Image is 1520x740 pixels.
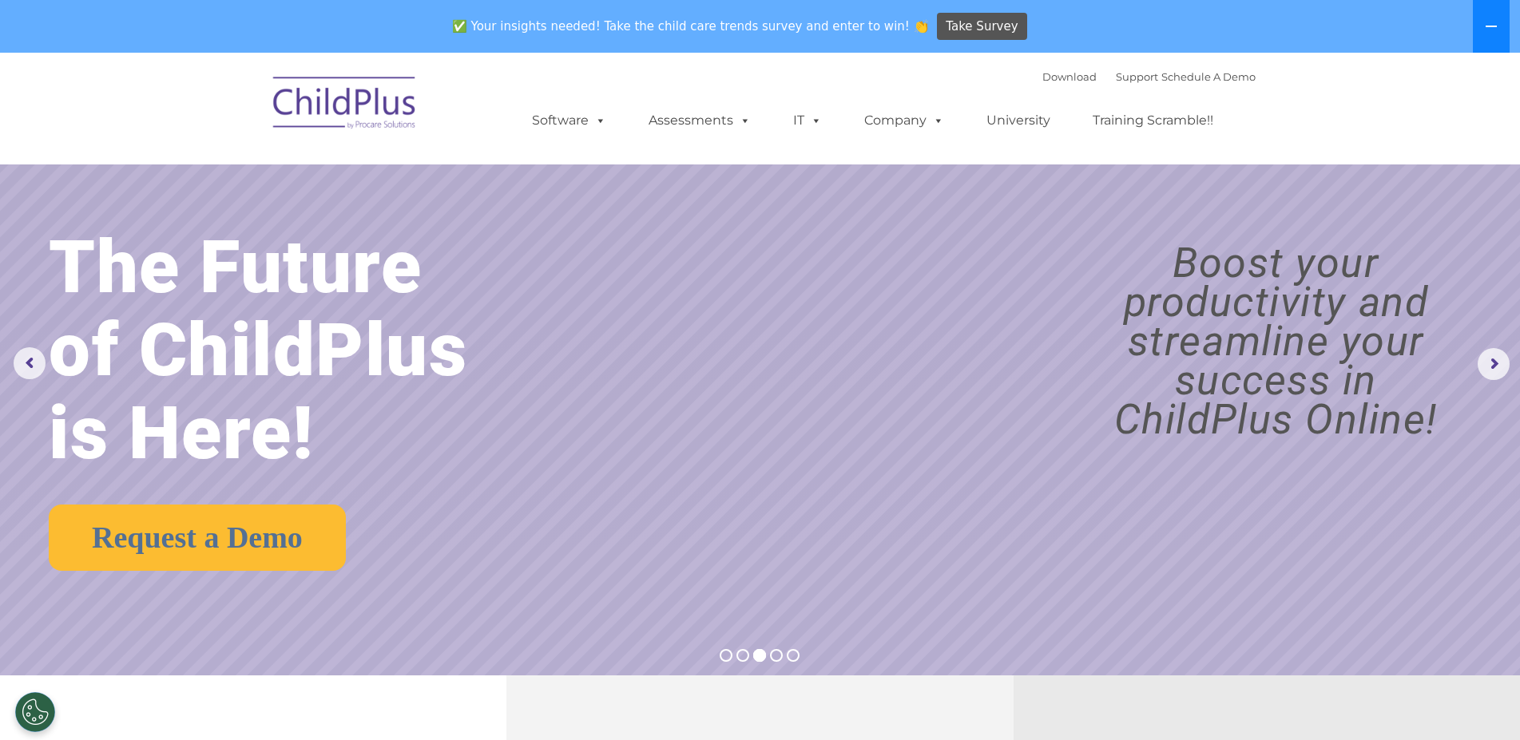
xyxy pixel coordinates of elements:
[15,692,55,732] button: Cookies Settings
[970,105,1066,137] a: University
[516,105,622,137] a: Software
[777,105,838,137] a: IT
[1050,243,1502,439] rs-layer: Boost your productivity and streamline your success in ChildPlus Online!
[937,13,1027,41] a: Take Survey
[265,65,425,145] img: ChildPlus by Procare Solutions
[446,10,935,42] span: ✅ Your insights needed! Take the child care trends survey and enter to win! 👏
[1161,70,1256,83] a: Schedule A Demo
[848,105,960,137] a: Company
[1042,70,1097,83] a: Download
[49,226,534,475] rs-layer: The Future of ChildPlus is Here!
[633,105,767,137] a: Assessments
[1042,70,1256,83] font: |
[1116,70,1158,83] a: Support
[1077,105,1229,137] a: Training Scramble!!
[946,13,1018,41] span: Take Survey
[49,505,346,571] a: Request a Demo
